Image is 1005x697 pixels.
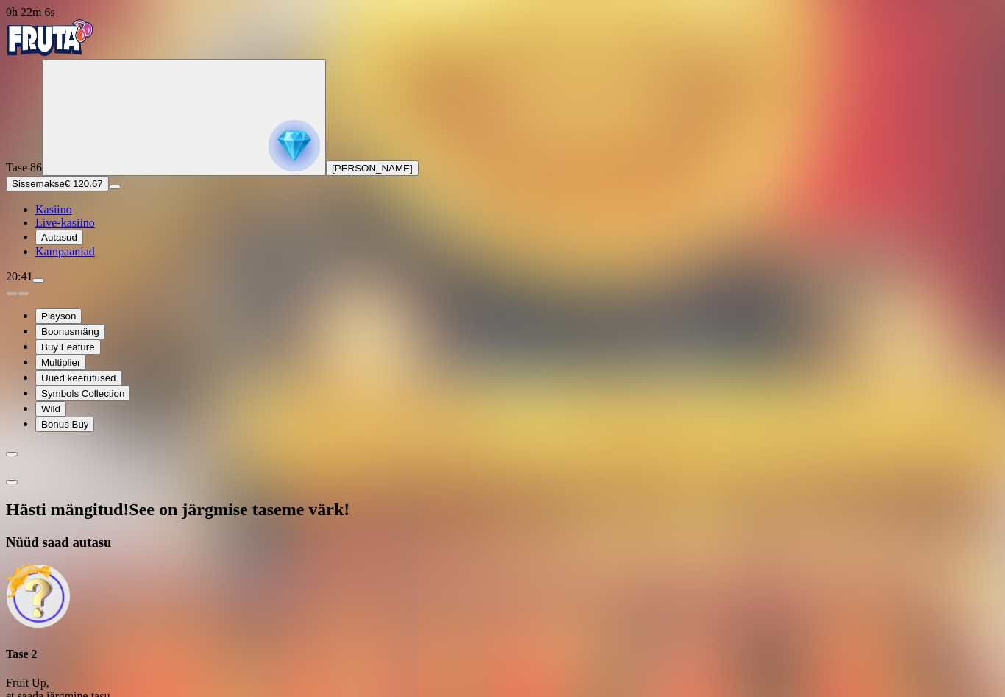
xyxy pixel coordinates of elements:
button: Sissemakseplus icon€ 120.67 [6,176,109,191]
span: Boonusmäng [41,326,99,337]
span: Symbols Collection [41,388,124,399]
button: Playson [35,308,82,324]
button: Uued keerutused [35,370,122,386]
button: [PERSON_NAME] [326,160,419,176]
button: Multiplier [35,355,86,370]
button: Autasud [35,230,83,245]
span: Hästi mängitud! [6,500,129,519]
span: Sissemakse [12,178,65,189]
span: Multiplier [41,357,80,368]
span: Uued keerutused [41,372,116,383]
h4: Tase 2 [6,648,419,661]
span: 20:41 [6,270,32,283]
span: Playson [41,311,76,322]
button: Bonus Buy [35,417,94,432]
button: menu [109,185,121,189]
span: Tase 86 [6,161,42,174]
a: Live-kasiino [35,216,95,229]
img: Unlock reward icon [6,564,71,629]
a: Fruta [6,46,94,58]
button: close [6,480,18,484]
button: Boonusmäng [35,324,105,339]
button: prev slide [6,291,18,296]
span: user session time [6,6,55,18]
span: Autasud [41,232,77,243]
a: Kampaaniad [35,245,95,258]
a: Kasiino [35,203,72,216]
img: Fruta [6,19,94,56]
button: next slide [18,291,29,296]
button: Symbols Collection [35,386,130,401]
button: Buy Feature [35,339,101,355]
nav: Main menu [6,203,419,258]
img: reward progress [269,120,320,171]
span: See on järgmise taseme värk! [129,500,349,519]
button: menu [32,278,44,283]
button: Wild [35,401,66,417]
h3: Nüüd saad autasu [6,534,419,551]
span: [PERSON_NAME] [332,163,413,174]
span: Wild [41,403,60,414]
span: Bonus Buy [41,419,88,430]
span: € 120.67 [65,178,103,189]
nav: Primary [6,19,419,258]
button: reward progress [42,59,326,176]
span: Buy Feature [41,342,95,353]
button: chevron-left icon [6,452,18,456]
